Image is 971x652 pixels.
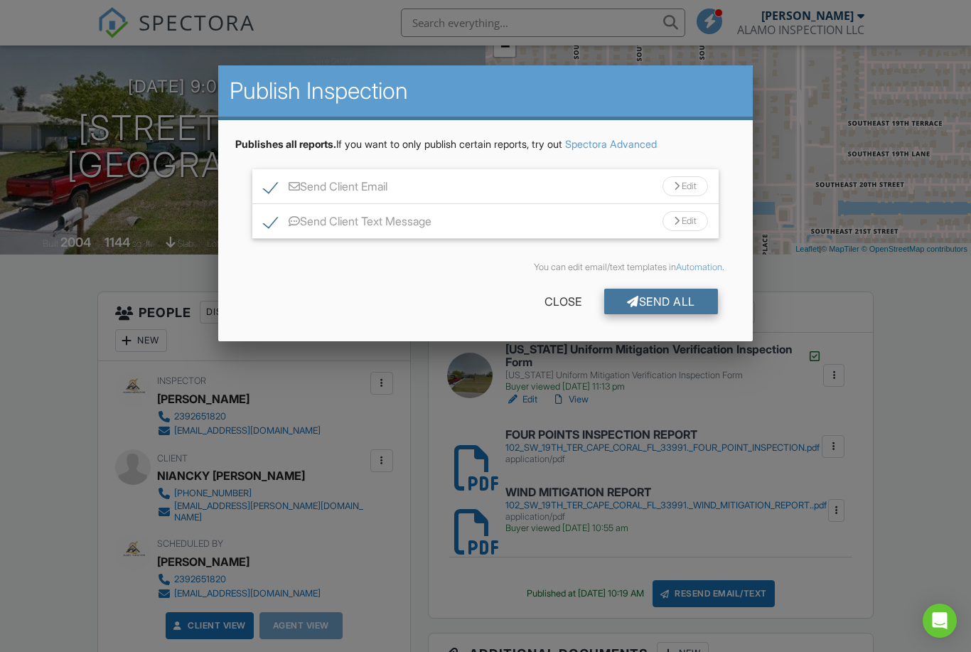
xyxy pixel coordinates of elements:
[264,180,387,198] label: Send Client Email
[662,176,708,196] div: Edit
[235,138,336,150] strong: Publishes all reports.
[604,289,718,314] div: Send All
[264,215,431,233] label: Send Client Text Message
[676,262,722,272] a: Automation
[662,211,708,231] div: Edit
[565,138,657,150] a: Spectora Advanced
[230,77,741,105] h2: Publish Inspection
[247,262,724,273] div: You can edit email/text templates in .
[522,289,604,314] div: Close
[235,138,562,150] span: If you want to only publish certain reports, try out
[923,604,957,638] div: Open Intercom Messenger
